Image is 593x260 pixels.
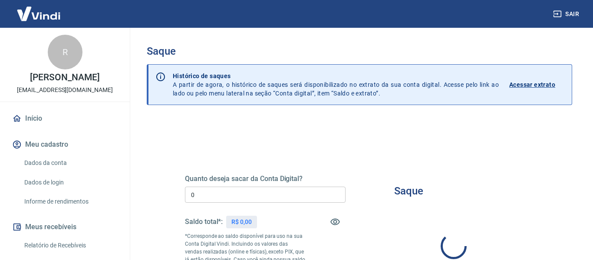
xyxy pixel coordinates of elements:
[173,72,499,80] p: Histórico de saques
[551,6,583,22] button: Sair
[509,72,565,98] a: Acessar extrato
[185,174,346,183] h5: Quanto deseja sacar da Conta Digital?
[10,135,119,154] button: Meu cadastro
[21,174,119,191] a: Dados de login
[48,35,82,69] div: R
[173,72,499,98] p: A partir de agora, o histórico de saques será disponibilizado no extrato da sua conta digital. Ac...
[394,185,423,197] h3: Saque
[17,86,113,95] p: [EMAIL_ADDRESS][DOMAIN_NAME]
[10,109,119,128] a: Início
[21,193,119,211] a: Informe de rendimentos
[147,45,572,57] h3: Saque
[185,217,223,226] h5: Saldo total*:
[21,237,119,254] a: Relatório de Recebíveis
[231,217,252,227] p: R$ 0,00
[10,0,67,27] img: Vindi
[509,80,555,89] p: Acessar extrato
[10,217,119,237] button: Meus recebíveis
[21,154,119,172] a: Dados da conta
[30,73,99,82] p: [PERSON_NAME]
